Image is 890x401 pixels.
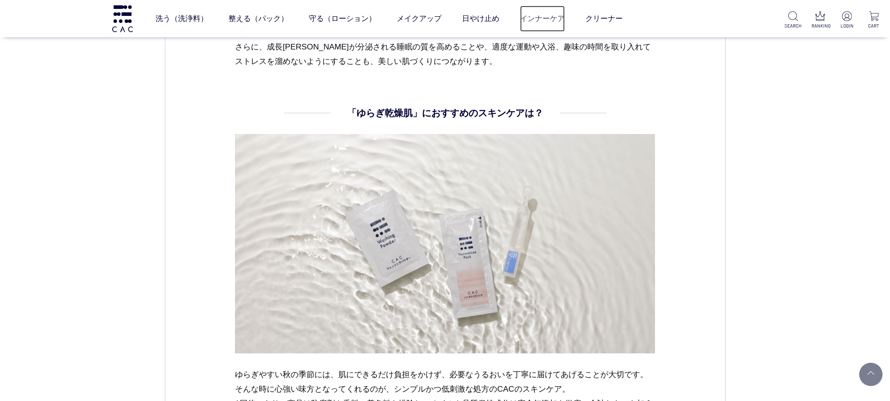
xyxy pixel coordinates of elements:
[111,5,134,32] img: logo
[397,6,441,32] a: メイクアップ
[156,6,208,32] a: 洗う（洗浄料）
[520,6,565,32] a: インナーケア
[812,11,829,29] a: RANKING
[228,6,288,32] a: 整える（パック）
[585,6,623,32] a: クリーナー
[784,22,802,29] p: SEARCH
[235,134,655,353] img: ＣＡＣフェイスパック
[347,106,543,120] h2: 「ゆらぎ乾燥肌」におすすめのスキンケアは？
[838,11,855,29] a: LOGIN
[462,6,499,32] a: 日やけ止め
[812,22,829,29] p: RANKING
[865,11,883,29] a: CART
[309,6,376,32] a: 守る（ローション）
[865,22,883,29] p: CART
[838,22,855,29] p: LOGIN
[784,11,802,29] a: SEARCH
